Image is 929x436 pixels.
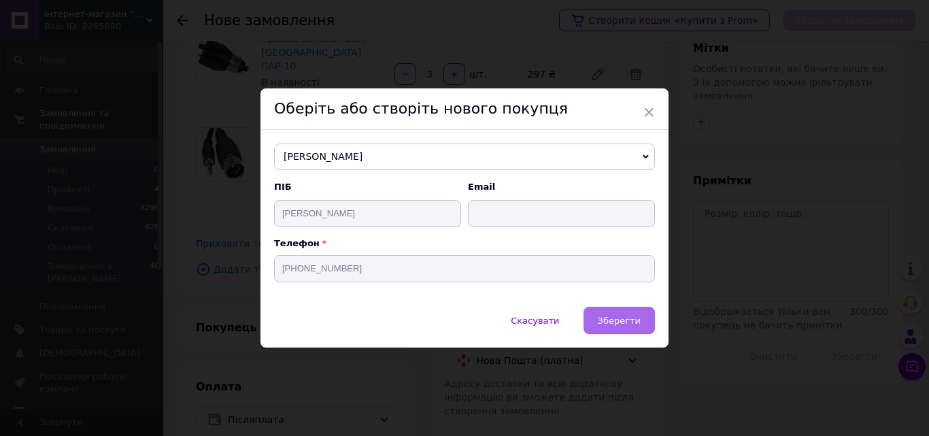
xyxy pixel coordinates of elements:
button: Зберегти [584,307,655,334]
span: Зберегти [598,316,641,326]
span: Email [468,181,655,193]
span: [PERSON_NAME] [274,144,655,171]
div: Оберіть або створіть нового покупця [260,88,669,130]
button: Скасувати [496,307,573,334]
span: ПІБ [274,181,461,193]
input: +38 096 0000000 [274,255,655,282]
span: Скасувати [511,316,559,326]
p: Телефон [274,238,655,248]
span: × [643,101,655,124]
